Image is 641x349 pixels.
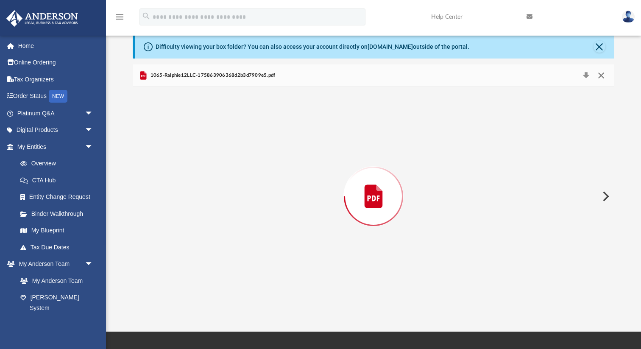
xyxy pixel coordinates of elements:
[12,316,102,333] a: Client Referrals
[4,10,81,27] img: Anderson Advisors Platinum Portal
[156,42,469,51] div: Difficulty viewing your box folder? You can also access your account directly on outside of the p...
[12,205,106,222] a: Binder Walkthrough
[368,43,413,50] a: [DOMAIN_NAME]
[578,70,594,81] button: Download
[114,12,125,22] i: menu
[6,37,106,54] a: Home
[85,122,102,139] span: arrow_drop_down
[85,256,102,273] span: arrow_drop_down
[6,71,106,88] a: Tax Organizers
[594,70,609,81] button: Close
[596,184,614,208] button: Next File
[12,222,102,239] a: My Blueprint
[133,64,614,306] div: Preview
[12,155,106,172] a: Overview
[12,172,106,189] a: CTA Hub
[12,239,106,256] a: Tax Due Dates
[6,122,106,139] a: Digital Productsarrow_drop_down
[12,189,106,206] a: Entity Change Request
[6,88,106,105] a: Order StatusNEW
[622,11,635,23] img: User Pic
[6,138,106,155] a: My Entitiesarrow_drop_down
[142,11,151,21] i: search
[49,90,67,103] div: NEW
[12,289,102,316] a: [PERSON_NAME] System
[6,105,106,122] a: Platinum Q&Aarrow_drop_down
[148,72,275,79] span: 1065-Ralphie12LLC-175863906368d2b3d7909e5.pdf
[85,105,102,122] span: arrow_drop_down
[114,16,125,22] a: menu
[6,54,106,71] a: Online Ordering
[594,41,605,53] button: Close
[85,138,102,156] span: arrow_drop_down
[12,272,98,289] a: My Anderson Team
[6,256,102,273] a: My Anderson Teamarrow_drop_down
